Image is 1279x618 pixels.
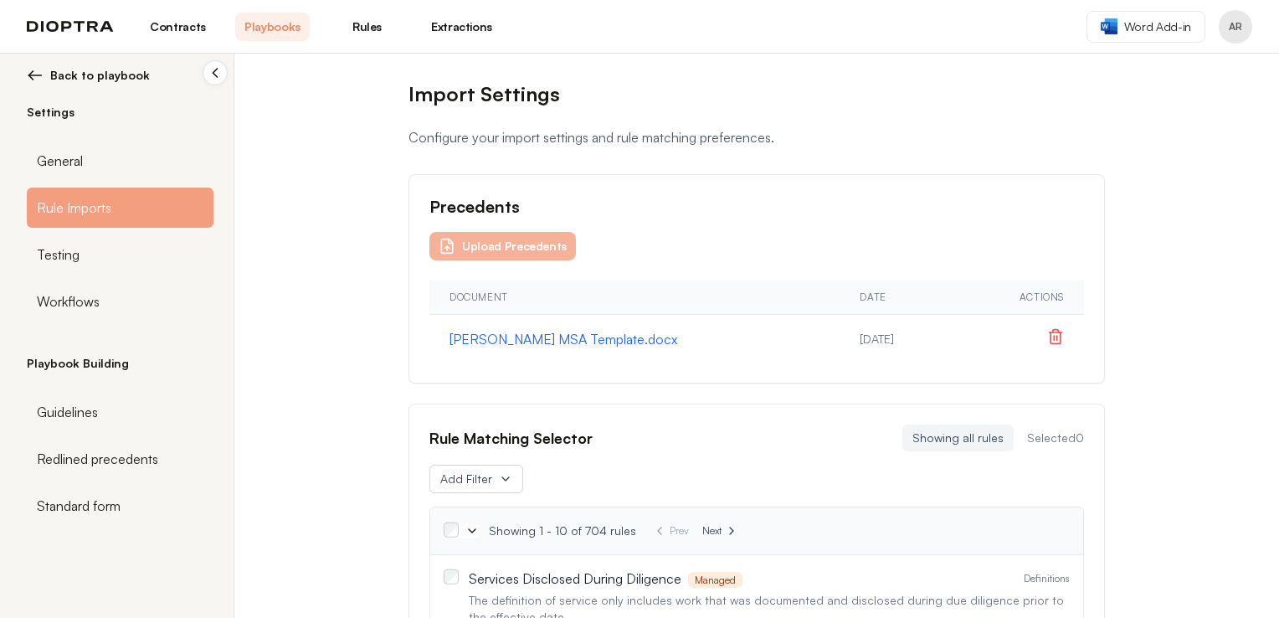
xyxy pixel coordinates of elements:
button: Showing all rules [902,425,1014,451]
span: Standard form [37,496,121,516]
span: Word Add-in [1124,18,1191,35]
span: Testing [37,245,80,265]
p: Configure your import settings and rule matching preferences. [408,127,1105,147]
span: Rule Imports [37,198,111,218]
h1: Import Settings [408,80,1105,107]
button: [PERSON_NAME] MSA Template.docx [449,329,677,349]
h2: Precedents [429,195,1084,219]
th: Actions [954,281,1084,315]
span: Next [702,524,722,538]
h4: Services Disclosed During Diligence [469,569,742,589]
div: Select all [444,523,459,538]
button: Add Filter [429,465,523,493]
span: Guidelines [37,402,98,422]
div: Selected 0 [1027,430,1084,446]
a: Rules [330,13,404,41]
span: General [37,151,83,171]
a: Playbooks [235,13,310,41]
a: Word Add-in [1086,11,1205,43]
span: Workflows [37,291,100,312]
button: Back to playbook [27,67,213,84]
h2: Playbook Building [27,355,213,372]
span: Add Filter [440,471,492,487]
img: logo [27,21,114,33]
button: Upload Precedents [429,232,576,260]
img: word [1101,18,1117,34]
button: Profile menu [1219,10,1252,44]
button: Collapse sidebar [203,60,228,85]
a: Contracts [141,13,215,41]
th: Document [429,281,840,315]
button: Next [699,521,742,541]
span: Managed [688,572,742,588]
td: [DATE] [840,315,953,363]
a: Extractions [424,13,499,41]
div: Definitions [1024,572,1070,585]
span: Redlined precedents [37,449,158,469]
span: Prev [670,524,689,538]
h3: Rule Matching Selector [429,426,593,450]
h2: Settings [27,104,213,121]
th: Date [840,281,953,315]
span: Back to playbook [50,67,150,84]
img: left arrow [27,67,44,84]
div: Showing 1 - 10 of 704 rules [489,523,636,539]
button: Prev [650,521,692,541]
